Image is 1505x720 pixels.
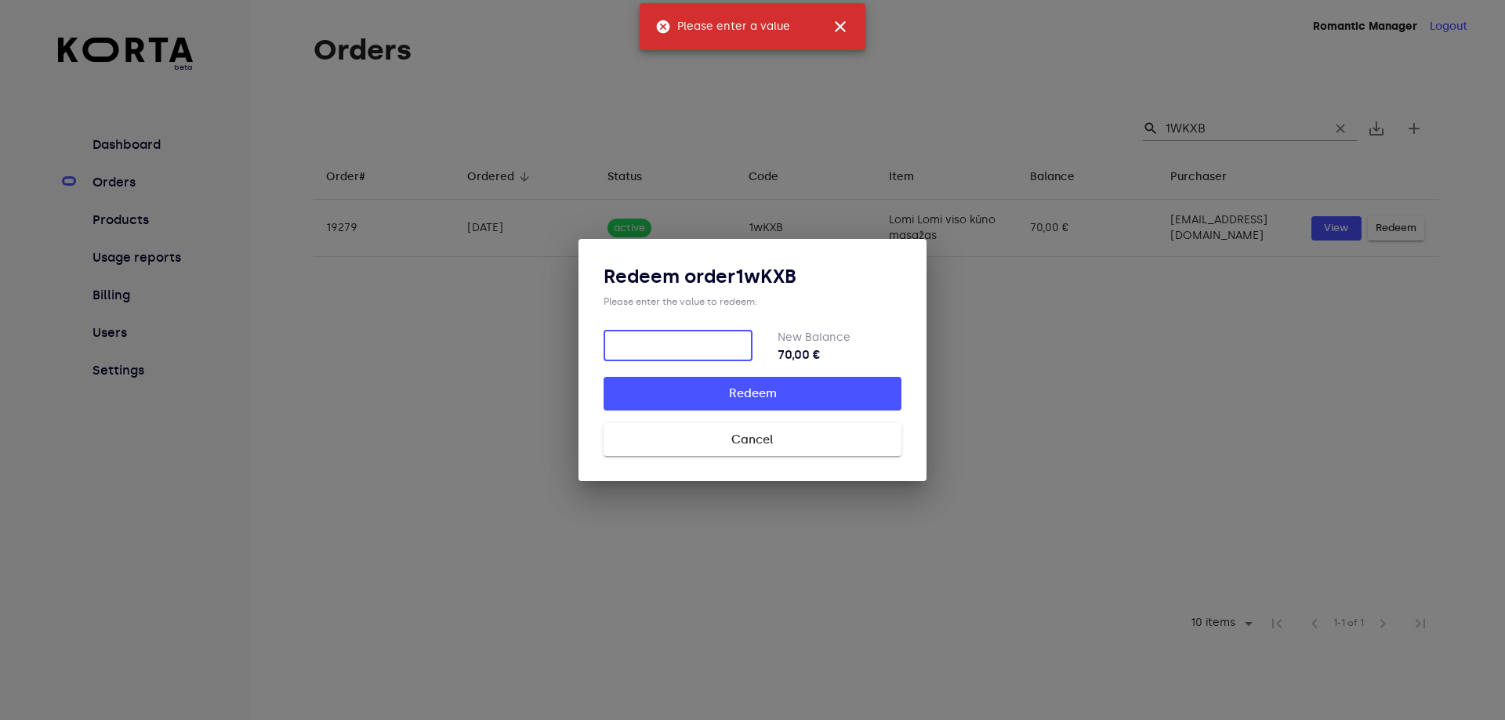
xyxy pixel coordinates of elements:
div: Please enter the value to redeem: [604,295,901,308]
strong: 70,00 € [778,346,901,364]
span: close [831,17,850,36]
h3: Redeem order 1wKXB [604,264,901,289]
span: Cancel [629,429,876,450]
button: close [821,8,859,45]
label: New Balance [778,331,850,344]
button: Redeem [604,377,901,410]
span: Please enter a value [655,19,790,34]
span: Redeem [629,383,876,403]
button: Cancel [604,423,901,456]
